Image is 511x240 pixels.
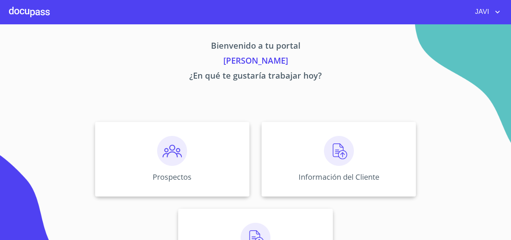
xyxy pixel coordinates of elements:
img: prospectos.png [157,136,187,166]
p: ¿En qué te gustaría trabajar hoy? [25,69,486,84]
p: Información del Cliente [299,172,379,182]
button: account of current user [469,6,502,18]
p: Bienvenido a tu portal [25,39,486,54]
p: Prospectos [153,172,192,182]
p: [PERSON_NAME] [25,54,486,69]
img: carga.png [324,136,354,166]
span: JAVI [469,6,493,18]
